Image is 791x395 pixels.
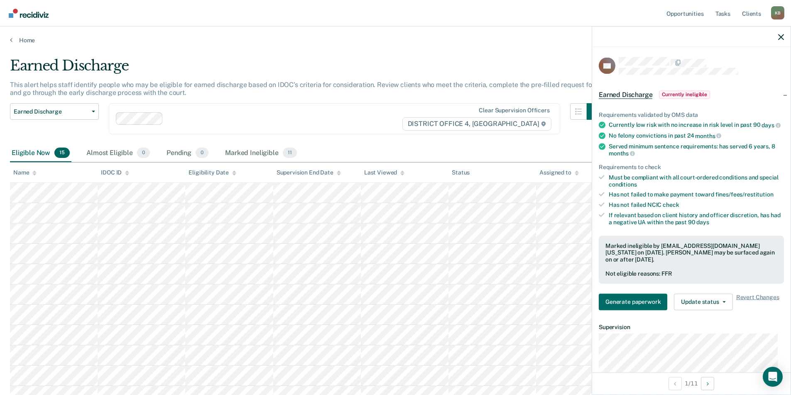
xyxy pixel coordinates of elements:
[13,169,37,176] div: Name
[609,132,784,139] div: No felony convictions in past 24
[696,218,709,225] span: days
[402,117,551,131] span: DISTRICT OFFICE 4, [GEOGRAPHIC_DATA]
[9,9,49,18] img: Recidiviz
[771,6,784,19] button: Profile dropdown button
[609,143,784,157] div: Served minimum sentence requirements: has served 6 years, 8
[599,163,784,170] div: Requirements to check
[715,191,774,198] span: fines/fees/restitution
[609,150,635,157] span: months
[14,108,88,115] span: Earned Discharge
[283,148,297,158] span: 11
[137,148,150,158] span: 0
[452,169,470,176] div: Status
[663,201,679,208] span: check
[599,323,784,330] dt: Supervision
[592,372,791,394] div: 1 / 11
[10,81,602,97] p: This alert helps staff identify people who may be eligible for earned discharge based on IDOC’s c...
[674,293,732,310] button: Update status
[479,107,549,114] div: Clear supervision officers
[736,293,779,310] span: Revert Changes
[609,211,784,225] div: If relevant based on client history and officer discretion, has had a negative UA within the past 90
[101,169,129,176] div: IDOC ID
[10,36,781,44] a: Home
[599,293,671,310] a: Navigate to form link
[165,144,210,162] div: Pending
[609,121,784,129] div: Currently low risk with no increase in risk level in past 90
[196,148,208,158] span: 0
[599,111,784,118] div: Requirements validated by OMS data
[763,367,783,387] div: Open Intercom Messenger
[762,122,780,128] span: days
[10,144,71,162] div: Eligible Now
[609,174,784,188] div: Must be compliant with all court-ordered conditions and special
[223,144,298,162] div: Marked Ineligible
[605,242,777,263] div: Marked ineligible by [EMAIL_ADDRESS][DOMAIN_NAME][US_STATE] on [DATE]. [PERSON_NAME] may be surfa...
[189,169,236,176] div: Eligibility Date
[771,6,784,19] div: K B
[701,377,714,390] button: Next Opportunity
[605,270,777,277] div: Not eligible reasons: FFR
[669,377,682,390] button: Previous Opportunity
[85,144,152,162] div: Almost Eligible
[539,169,578,176] div: Assigned to
[659,90,710,99] span: Currently ineligible
[695,132,721,139] span: months
[599,293,667,310] button: Generate paperwork
[609,181,637,187] span: conditions
[599,90,652,99] span: Earned Discharge
[592,81,791,108] div: Earned DischargeCurrently ineligible
[609,201,784,208] div: Has not failed NCIC
[54,148,70,158] span: 15
[364,169,404,176] div: Last Viewed
[10,57,603,81] div: Earned Discharge
[277,169,341,176] div: Supervision End Date
[609,191,784,198] div: Has not failed to make payment toward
